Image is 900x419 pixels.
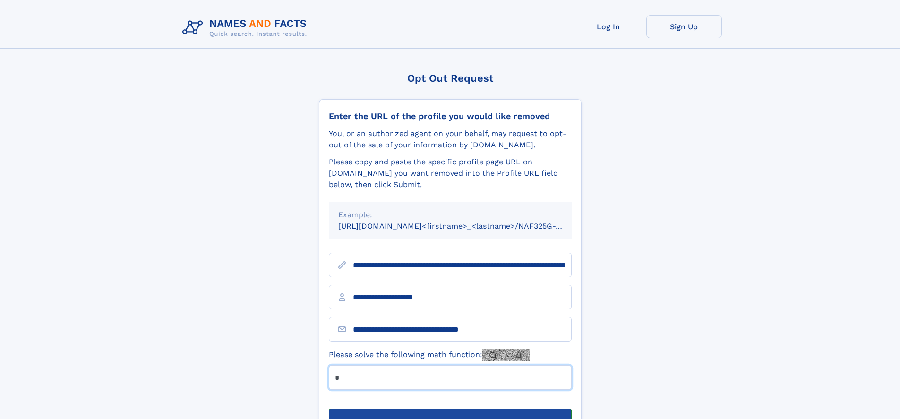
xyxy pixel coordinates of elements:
[329,156,572,190] div: Please copy and paste the specific profile page URL on [DOMAIN_NAME] you want removed into the Pr...
[179,15,315,41] img: Logo Names and Facts
[329,128,572,151] div: You, or an authorized agent on your behalf, may request to opt-out of the sale of your informatio...
[329,349,530,361] label: Please solve the following math function:
[646,15,722,38] a: Sign Up
[329,111,572,121] div: Enter the URL of the profile you would like removed
[319,72,582,84] div: Opt Out Request
[571,15,646,38] a: Log In
[338,209,562,221] div: Example:
[338,222,590,231] small: [URL][DOMAIN_NAME]<firstname>_<lastname>/NAF325G-xxxxxxxx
